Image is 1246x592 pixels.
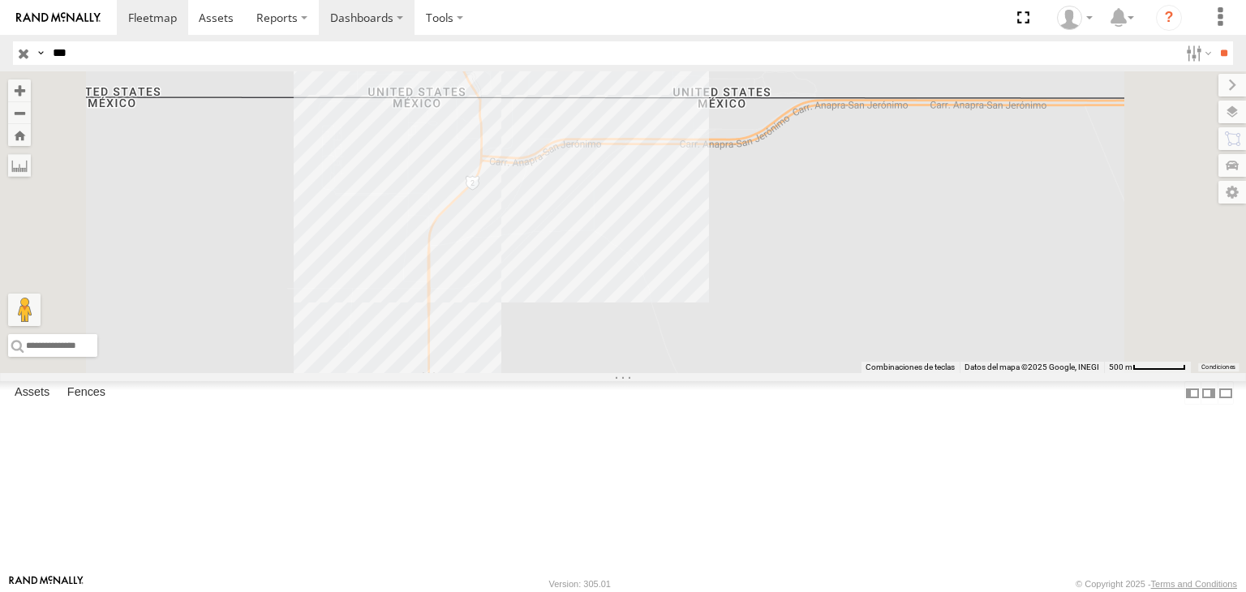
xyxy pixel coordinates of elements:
img: rand-logo.svg [16,12,101,24]
a: Visit our Website [9,576,84,592]
button: Combinaciones de teclas [866,362,955,373]
label: Hide Summary Table [1218,381,1234,405]
a: Condiciones [1201,364,1235,371]
label: Search Filter Options [1179,41,1214,65]
div: Daniel Lupio [1051,6,1098,30]
button: Zoom out [8,101,31,124]
label: Search Query [34,41,47,65]
label: Assets [6,382,58,405]
button: Zoom in [8,79,31,101]
button: Zoom Home [8,124,31,146]
span: Datos del mapa ©2025 Google, INEGI [965,362,1099,371]
div: Version: 305.01 [549,579,611,589]
label: Measure [8,154,31,177]
div: © Copyright 2025 - [1076,579,1237,589]
label: Fences [59,382,114,405]
button: Arrastra el hombrecito naranja al mapa para abrir Street View [8,294,41,326]
label: Dock Summary Table to the Left [1184,381,1201,405]
label: Map Settings [1218,181,1246,204]
i: ? [1156,5,1182,31]
span: 500 m [1109,362,1132,371]
button: Escala del mapa: 500 m por 62 píxeles [1104,362,1191,373]
label: Dock Summary Table to the Right [1201,381,1217,405]
a: Terms and Conditions [1151,579,1237,589]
